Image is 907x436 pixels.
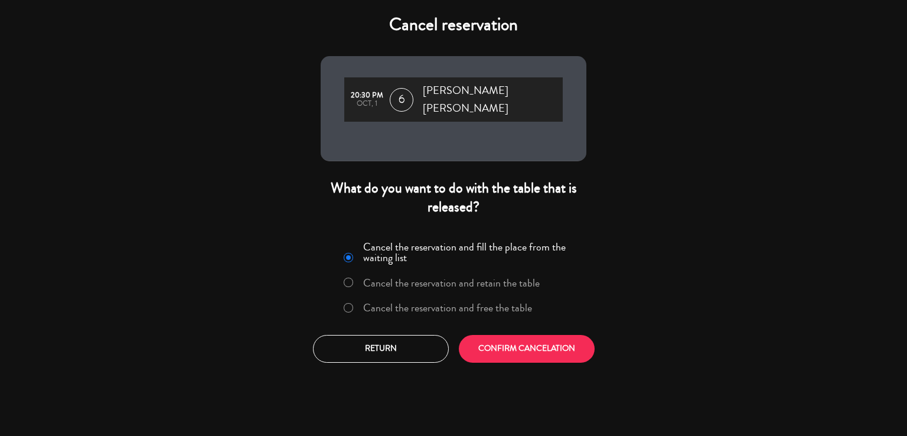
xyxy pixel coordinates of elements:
button: Return [313,335,449,363]
label: Cancel the reservation and free the table [363,302,532,313]
span: 6 [390,88,413,112]
h4: Cancel reservation [321,14,586,35]
button: CONFIRM CANCELATION [459,335,595,363]
label: Cancel the reservation and fill the place from the waiting list [363,242,579,263]
span: [PERSON_NAME] [PERSON_NAME] [423,82,563,117]
label: Cancel the reservation and retain the table [363,278,540,288]
div: 20:30 PM [350,92,384,100]
div: What do you want to do with the table that is released? [321,179,586,216]
div: Oct, 1 [350,100,384,108]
